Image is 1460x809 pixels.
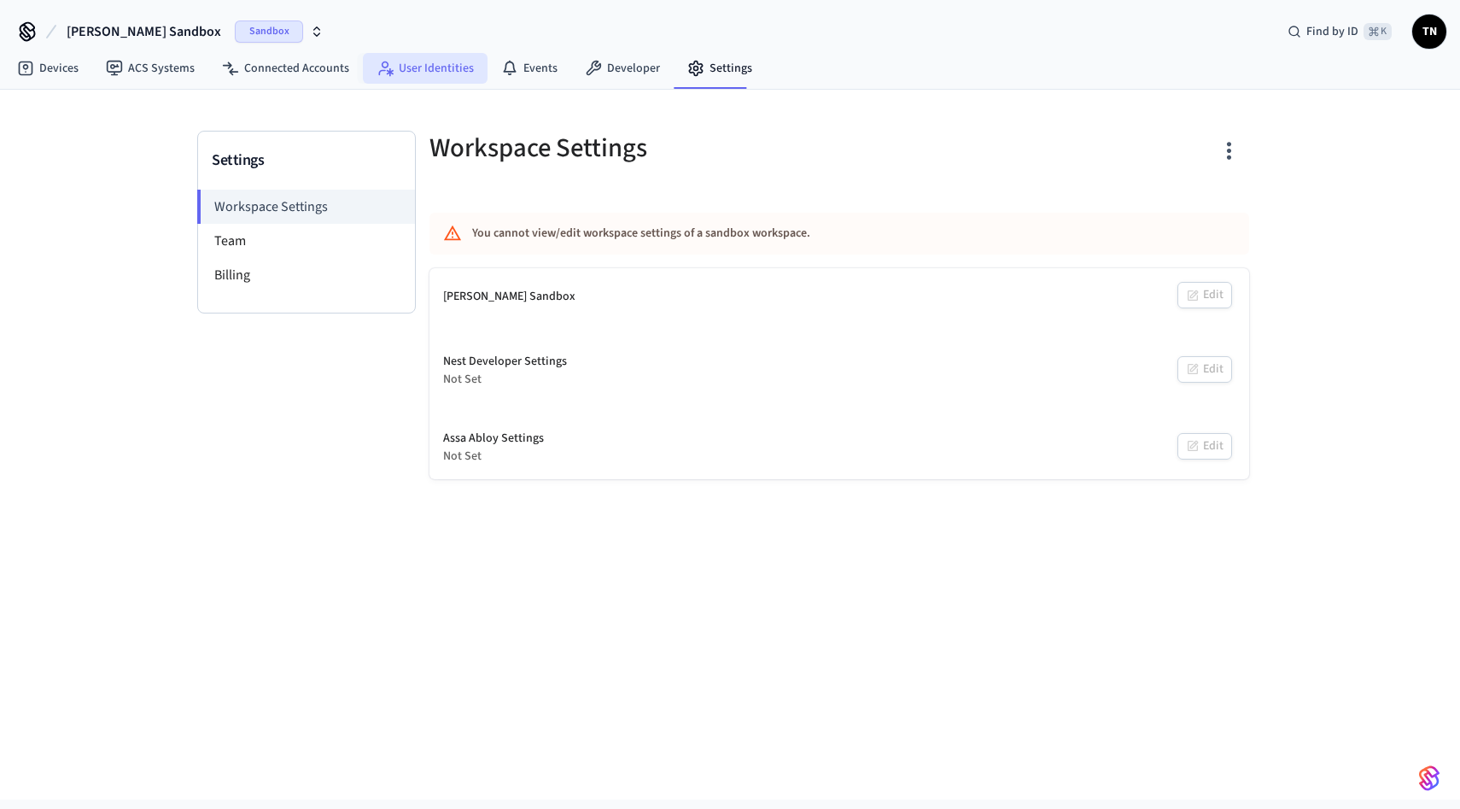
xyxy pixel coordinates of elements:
[3,53,92,84] a: Devices
[92,53,208,84] a: ACS Systems
[472,218,1106,249] div: You cannot view/edit workspace settings of a sandbox workspace.
[212,149,401,173] h3: Settings
[443,430,544,448] div: Assa Abloy Settings
[1364,23,1392,40] span: ⌘ K
[1414,16,1445,47] span: TN
[363,53,488,84] a: User Identities
[443,371,567,389] div: Not Set
[443,288,575,306] div: [PERSON_NAME] Sandbox
[1306,23,1358,40] span: Find by ID
[198,224,415,258] li: Team
[1419,765,1440,792] img: SeamLogoGradient.69752ec5.svg
[674,53,766,84] a: Settings
[429,131,829,166] h5: Workspace Settings
[1412,15,1446,49] button: TN
[235,21,303,43] span: Sandbox
[198,258,415,292] li: Billing
[208,53,363,84] a: Connected Accounts
[67,21,221,42] span: [PERSON_NAME] Sandbox
[443,448,544,466] div: Not Set
[443,353,567,371] div: Nest Developer Settings
[197,190,415,224] li: Workspace Settings
[488,53,571,84] a: Events
[571,53,674,84] a: Developer
[1274,16,1405,47] div: Find by ID⌘ K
